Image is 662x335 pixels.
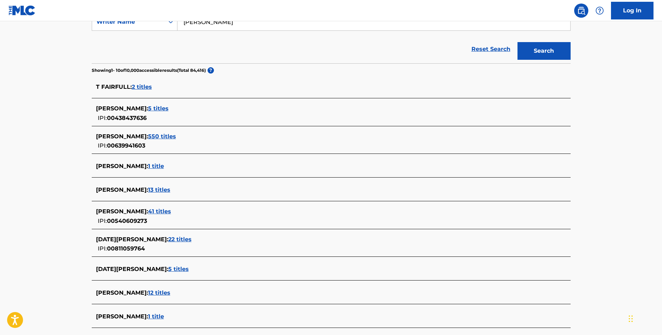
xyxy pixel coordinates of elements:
span: IPI: [98,115,107,121]
span: 13 titles [148,186,170,193]
img: help [595,6,604,15]
span: [PERSON_NAME] : [96,186,148,193]
span: [PERSON_NAME] : [96,163,148,169]
iframe: Chat Widget [627,301,662,335]
span: [PERSON_NAME] : [96,313,148,320]
span: IPI: [98,218,107,224]
span: [PERSON_NAME] : [96,208,148,215]
a: Reset Search [468,41,514,57]
img: search [577,6,585,15]
span: 12 titles [148,289,170,296]
img: MLC Logo [9,5,36,16]
span: 550 titles [148,133,176,140]
span: [PERSON_NAME] : [96,289,148,296]
div: Writer Name [96,18,160,26]
p: Showing 1 - 10 of 10,000 accessible results (Total 84,416 ) [92,67,206,74]
span: [PERSON_NAME] : [96,133,148,140]
form: Search Form [92,13,571,63]
div: Help [593,4,607,18]
span: 00639941603 [107,142,145,149]
span: IPI: [98,142,107,149]
span: 00540609273 [107,218,147,224]
span: IPI: [98,245,107,252]
span: 22 titles [168,236,192,243]
span: 1 title [148,313,164,320]
span: 41 titles [148,208,171,215]
span: T FAIRFULL : [96,83,132,90]
span: 00438437636 [107,115,147,121]
span: 5 titles [168,266,189,272]
span: [PERSON_NAME] : [96,105,148,112]
a: Public Search [574,4,588,18]
span: 1 title [148,163,164,169]
span: ? [208,67,214,74]
div: Drag [629,308,633,329]
span: 5 titles [148,105,169,112]
span: 2 titles [132,83,152,90]
span: [DATE][PERSON_NAME] : [96,266,168,272]
a: Log In [611,2,653,19]
span: [DATE][PERSON_NAME] : [96,236,168,243]
span: 00811059764 [107,245,145,252]
button: Search [517,42,571,60]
